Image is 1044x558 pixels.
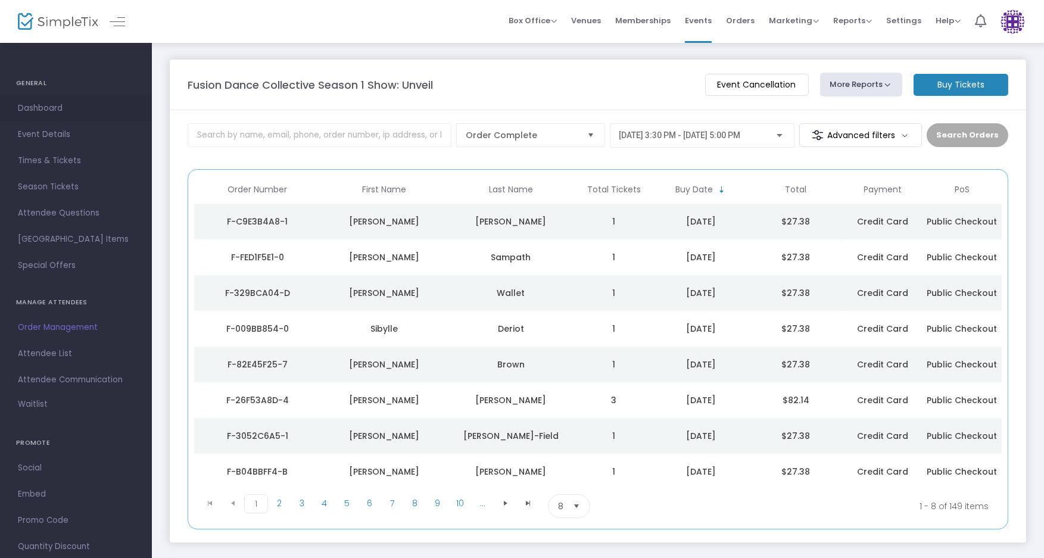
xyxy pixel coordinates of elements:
span: Social [18,460,134,476]
span: Last Name [489,185,533,195]
span: Special Offers [18,258,134,273]
span: Attendee Questions [18,205,134,221]
span: Events [685,5,712,36]
span: Total [785,185,806,195]
span: Box Office [509,15,557,26]
span: Go to the next page [494,494,517,512]
div: Brown [450,359,571,370]
div: Deriot [450,323,571,335]
span: Credit Card [858,323,909,335]
div: F-3052C6A5-1 [197,430,318,442]
div: Sampath [450,251,571,263]
span: PoS [955,185,970,195]
td: $27.38 [749,204,844,239]
h4: GENERAL [16,71,136,95]
span: Orders [726,5,755,36]
span: Memberships [615,5,671,36]
span: Reports [833,15,872,26]
div: 5/17/2025 [656,251,746,263]
div: F-B04BBFF4-B [197,466,318,478]
td: 1 [574,418,653,454]
span: Page 1 [244,494,268,513]
span: Page 8 [404,494,426,512]
span: Sortable [717,185,727,195]
div: F-009BB854-0 [197,323,318,335]
span: Credit Card [858,216,909,227]
td: $82.14 [749,382,844,418]
td: 3 [574,382,653,418]
span: Page 3 [291,494,313,512]
span: Order Complete [466,129,578,141]
div: Acheson-Field [450,430,571,442]
div: Wallet [450,287,571,299]
span: Page 7 [381,494,404,512]
m-button: Event Cancellation [705,74,809,96]
span: Page 9 [426,494,449,512]
span: Public Checkout [927,359,998,370]
span: Season Tickets [18,179,134,195]
span: Event Details [18,127,134,142]
span: Help [936,15,961,26]
span: Public Checkout [927,323,998,335]
td: 1 [574,239,653,275]
span: Public Checkout [927,466,998,478]
h4: PROMOTE [16,431,136,455]
div: Sibylle [324,323,445,335]
span: Page 2 [268,494,291,512]
span: First Name [362,185,406,195]
div: 5/16/2025 [656,359,746,370]
span: 8 [558,500,563,512]
span: Public Checkout [927,287,998,299]
td: $27.38 [749,239,844,275]
span: Page 6 [359,494,381,512]
div: Ashe [450,216,571,227]
span: Credit Card [858,466,909,478]
span: Waitlist [18,398,48,410]
span: Order Management [18,320,134,335]
td: 1 [574,311,653,347]
span: Credit Card [858,430,909,442]
div: 5/16/2025 [656,430,746,442]
div: 5/17/2025 [656,216,746,227]
td: 1 [574,454,653,490]
td: $27.38 [749,311,844,347]
td: 1 [574,275,653,311]
div: Nagarajan [450,394,571,406]
span: Credit Card [858,394,909,406]
span: Public Checkout [927,251,998,263]
m-panel-title: Fusion Dance Collective Season 1 Show: Unveil [188,77,433,93]
span: [GEOGRAPHIC_DATA] Items [18,232,134,247]
div: Diana [324,287,445,299]
span: Settings [886,5,921,36]
div: 5/16/2025 [656,394,746,406]
div: Sophie [324,394,445,406]
div: Data table [194,176,1002,490]
span: Credit Card [858,251,909,263]
span: Go to the last page [517,494,540,512]
img: filter [812,129,824,141]
span: Public Checkout [927,430,998,442]
td: $27.38 [749,418,844,454]
span: Order Number [228,185,287,195]
div: Goldner [450,466,571,478]
td: $27.38 [749,454,844,490]
td: 1 [574,204,653,239]
button: Select [568,495,585,518]
button: More Reports [820,73,902,96]
td: $27.38 [749,275,844,311]
div: Kathryn [324,466,445,478]
button: Select [583,124,600,146]
div: Srivatsan [324,251,445,263]
span: Credit Card [858,359,909,370]
span: Marketing [769,15,819,26]
span: [DATE] 3:30 PM - [DATE] 5:00 PM [619,130,741,140]
div: F-C9E3B4A8-1 [197,216,318,227]
div: F-82E45F25-7 [197,359,318,370]
span: Venues [571,5,601,36]
div: 5/16/2025 [656,466,746,478]
td: $27.38 [749,347,844,382]
span: Page 5 [336,494,359,512]
span: Go to the next page [501,498,510,508]
div: Adrienne [324,216,445,227]
div: 5/16/2025 [656,323,746,335]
